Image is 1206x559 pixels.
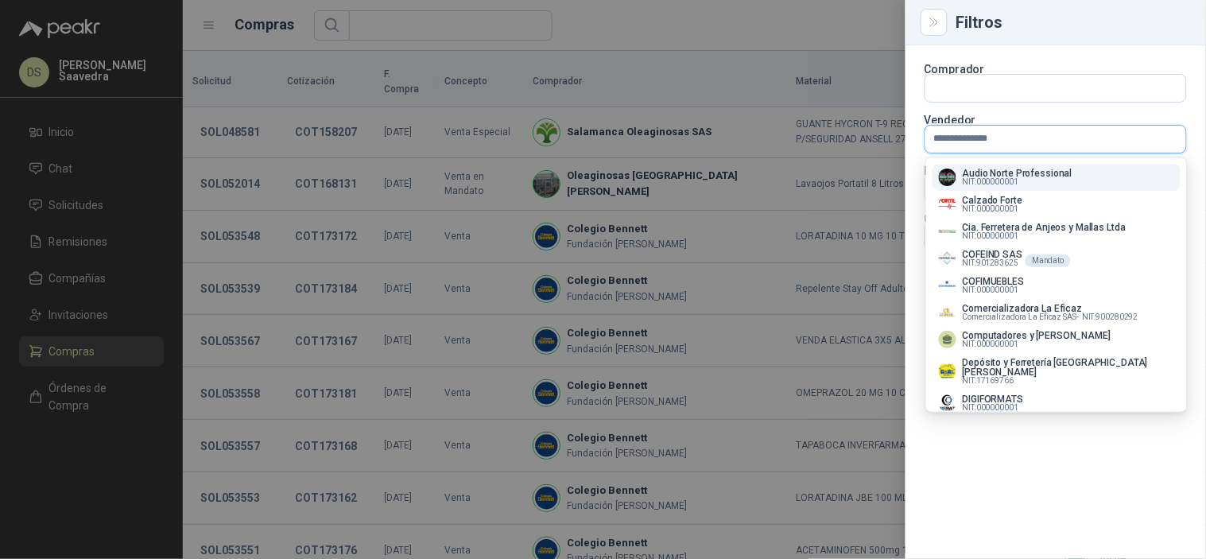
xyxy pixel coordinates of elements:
img: Company Logo [939,363,956,380]
span: NIT : 000000001 [963,340,1019,348]
span: NIT : 000000001 [963,232,1019,240]
p: Comprador [925,64,1187,74]
button: Company LogoCOFEIND SASNIT:901283625Mandato [933,245,1181,272]
span: NIT : 901283625 [963,259,1019,267]
p: Audio Norte Professional [963,169,1072,178]
span: Comercializadora La Eficaz SAS - [963,313,1080,321]
img: Company Logo [939,223,956,240]
div: Filtros [956,14,1187,30]
span: NIT : 000000001 [963,404,1019,412]
div: Mandato [1026,254,1070,267]
button: Company LogoCia. Ferretera de Anjeos y Mallas LtdaNIT:000000001 [933,218,1181,245]
button: Company LogoComercializadora La EficazComercializadora La Eficaz SAS-NIT:900280292 [933,299,1181,326]
p: Computadores y [PERSON_NAME] [963,331,1111,340]
p: Calzado Forte [963,196,1022,205]
p: COFEIND SAS [963,250,1023,259]
span: NIT : 900280292 [1082,313,1138,321]
span: NIT : 17169766 [963,377,1014,385]
span: NIT : 000000001 [963,286,1019,294]
button: Company LogoDIGIFORMATSNIT:000000001 [933,390,1181,417]
p: COFIMUEBLES [963,277,1025,286]
span: NIT : 000000001 [963,178,1019,186]
img: Company Logo [939,169,956,186]
p: Depósito y Ferretería [GEOGRAPHIC_DATA][PERSON_NAME] [963,358,1174,377]
img: Company Logo [939,394,956,412]
p: Comercializadora La Eficaz [963,304,1138,313]
button: Computadores y [PERSON_NAME]NIT:000000001 [933,326,1181,353]
p: DIGIFORMATS [963,394,1024,404]
button: Company LogoCOFIMUEBLESNIT:000000001 [933,272,1181,299]
button: Company LogoDepósito y Ferretería [GEOGRAPHIC_DATA][PERSON_NAME]NIT:17169766 [933,353,1181,390]
img: Company Logo [939,277,956,294]
span: NIT : 000000001 [963,205,1019,213]
img: Company Logo [939,250,956,267]
button: Company LogoAudio Norte ProfessionalNIT:000000001 [933,164,1181,191]
p: Vendedor [925,115,1187,125]
button: Company LogoCalzado ForteNIT:000000001 [933,191,1181,218]
button: Close [925,13,944,32]
img: Company Logo [939,196,956,213]
img: Company Logo [939,304,956,321]
p: Cia. Ferretera de Anjeos y Mallas Ltda [963,223,1126,232]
